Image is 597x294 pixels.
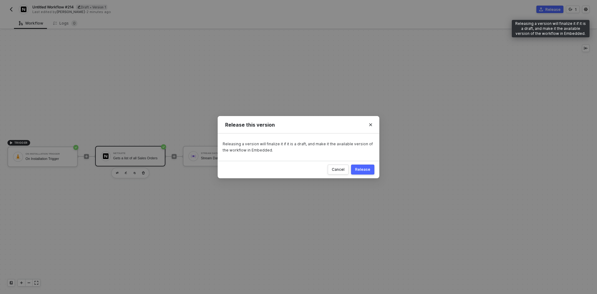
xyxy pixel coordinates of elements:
div: NetSuite [113,152,160,155]
img: integration-icon [21,7,26,12]
button: Release [536,6,563,13]
span: icon-success-page [73,145,78,150]
div: Last edited by - 2 minutes ago [32,10,298,14]
span: icon-minus [27,281,31,285]
button: 1 [566,6,580,13]
span: icon-settings [584,7,588,11]
div: Stream Data [201,152,248,155]
div: On Installation Trigger [25,157,72,161]
div: 1 [575,7,577,12]
sup: 0 [71,20,77,26]
span: icon-expand [35,281,38,285]
img: edit-cred [125,171,127,174]
div: Release [355,167,370,172]
span: [PERSON_NAME] [57,10,85,14]
div: On Installation Trigger [25,153,72,155]
div: Releasing a version will finalize it if it is a draft, and make it the available version of the w... [512,20,590,37]
span: icon-collapse-left [584,46,588,50]
img: icon [191,153,196,159]
span: icon-commerce [539,7,543,11]
div: Stream Data [201,156,248,160]
span: icon-play [85,155,88,158]
span: icon-edit [77,5,81,9]
div: Workflow [19,21,43,26]
img: edit-cred [116,172,118,174]
span: icon-play [20,281,23,285]
div: Releasing a version will finalize it if it is a draft, and make it the available version of the w... [223,141,374,153]
img: icon [15,154,21,160]
img: copy-block [133,172,136,174]
button: copy-block [131,169,138,177]
img: icon [103,153,109,159]
img: back [9,7,14,12]
button: edit-cred [113,169,121,177]
span: icon-play [9,141,13,145]
div: Draft • Version 1 [76,5,107,10]
div: Cancel [332,167,345,172]
button: back [7,6,15,13]
span: icon-versioning [569,7,572,11]
div: Logs [53,20,77,26]
span: TRIGGER [14,140,28,145]
button: Close [362,116,379,133]
div: Release [545,7,561,12]
button: Release [351,165,374,175]
div: Release this version [225,121,372,128]
span: Untitled Workflow #214 [32,4,74,10]
span: icon-success-page [161,144,166,149]
button: edit-cred [122,169,130,177]
button: Cancel [328,165,349,175]
div: Gets a list of all Sales Orders [113,156,160,160]
span: icon-play [172,155,176,158]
